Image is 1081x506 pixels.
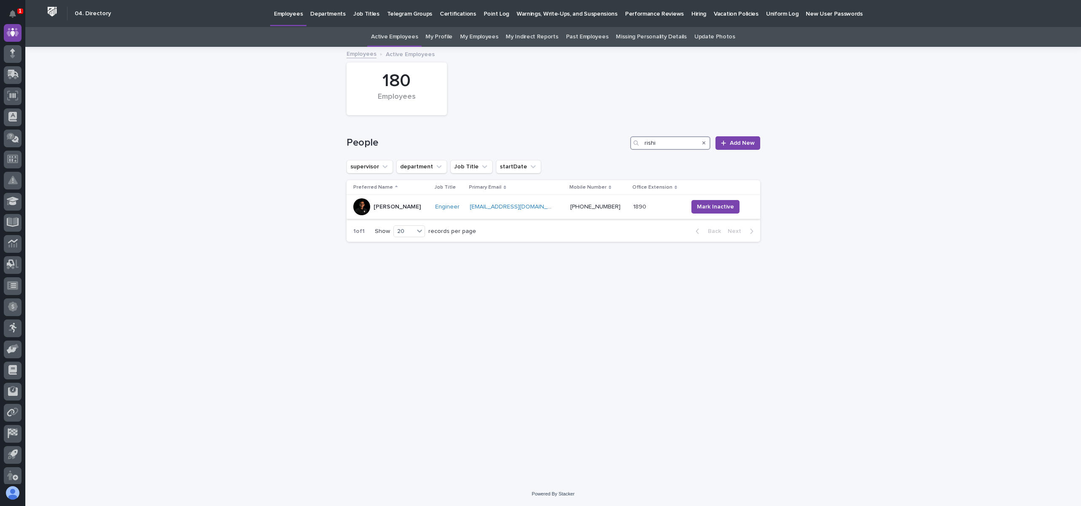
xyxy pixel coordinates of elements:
[353,183,393,192] p: Preferred Name
[724,227,760,235] button: Next
[19,8,22,14] p: 1
[347,221,371,242] p: 1 of 1
[697,203,734,211] span: Mark Inactive
[396,160,447,173] button: department
[374,203,421,211] p: [PERSON_NAME]
[450,160,493,173] button: Job Title
[435,203,460,211] a: Engineer
[728,228,746,234] span: Next
[11,10,22,24] div: Notifications1
[532,491,574,496] a: Powered By Stacker
[730,140,755,146] span: Add New
[371,27,418,47] a: Active Employees
[460,27,498,47] a: My Employees
[361,70,433,92] div: 180
[633,202,648,211] p: 1890
[347,137,627,149] h1: People
[566,27,609,47] a: Past Employees
[691,200,740,214] button: Mark Inactive
[715,136,760,150] a: Add New
[361,92,433,110] div: Employees
[375,228,390,235] p: Show
[394,227,414,236] div: 20
[44,4,60,19] img: Workspace Logo
[347,160,393,173] button: supervisor
[434,183,456,192] p: Job Title
[689,227,724,235] button: Back
[630,136,710,150] input: Search
[569,183,607,192] p: Mobile Number
[694,27,735,47] a: Update Photos
[506,27,558,47] a: My Indirect Reports
[347,49,377,58] a: Employees
[428,228,476,235] p: records per page
[347,195,760,219] tr: [PERSON_NAME]Engineer [EMAIL_ADDRESS][DOMAIN_NAME] [PHONE_NUMBER]18901890 Mark Inactive
[386,49,435,58] p: Active Employees
[425,27,452,47] a: My Profile
[632,183,672,192] p: Office Extension
[703,228,721,234] span: Back
[469,183,501,192] p: Primary Email
[496,160,541,173] button: startDate
[570,204,620,210] a: [PHONE_NUMBER]
[616,27,687,47] a: Missing Personality Details
[75,10,111,17] h2: 04. Directory
[4,484,22,502] button: users-avatar
[4,5,22,23] button: Notifications
[470,204,565,210] a: [EMAIL_ADDRESS][DOMAIN_NAME]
